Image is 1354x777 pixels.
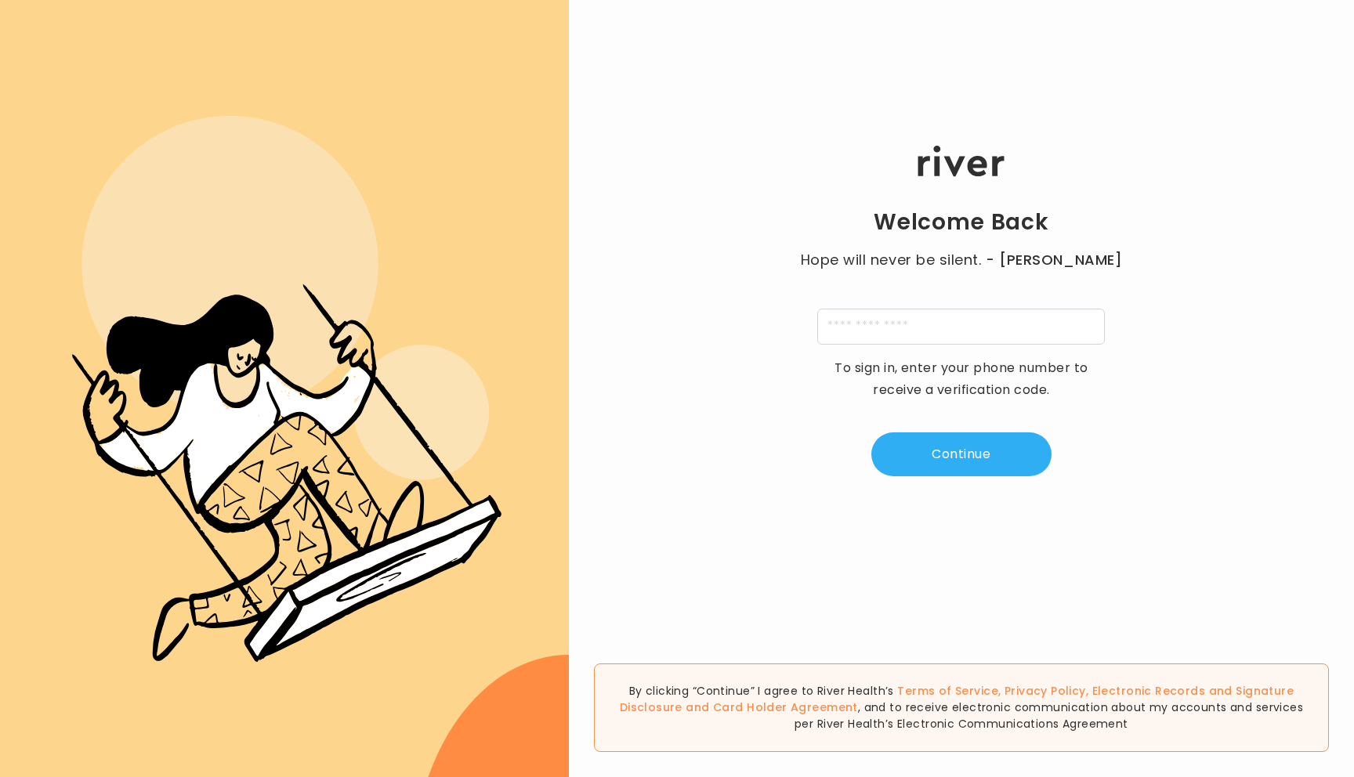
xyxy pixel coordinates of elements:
p: Hope will never be silent. [785,249,1138,271]
button: Continue [871,432,1052,476]
span: , and to receive electronic communication about my accounts and services per River Health’s Elect... [795,699,1303,732]
a: Terms of Service [897,683,998,699]
a: Electronic Records and Signature Disclosure [620,683,1294,715]
a: Card Holder Agreement [713,699,858,715]
p: To sign in, enter your phone number to receive a verification code. [824,357,1099,401]
div: By clicking “Continue” I agree to River Health’s [594,663,1329,752]
span: , , and [620,683,1294,715]
span: - [PERSON_NAME] [986,249,1122,271]
a: Privacy Policy [1005,683,1086,699]
h1: Welcome Back [874,208,1049,237]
